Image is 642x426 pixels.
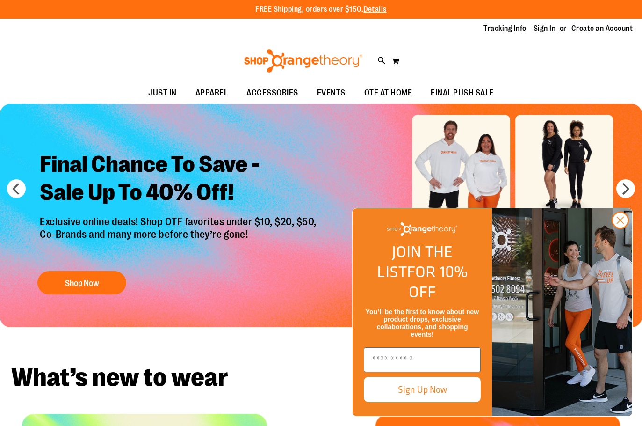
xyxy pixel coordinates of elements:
[612,212,629,229] button: Close dialog
[33,143,326,216] h2: Final Chance To Save - Sale Up To 40% Off!
[363,5,387,14] a: Details
[243,49,364,73] img: Shop Orangetheory
[255,4,387,15] p: FREE Shipping, orders over $150.
[421,82,503,104] a: FINAL PUSH SALE
[308,82,355,104] a: EVENTS
[237,82,308,104] a: ACCESSORIES
[246,82,298,103] span: ACCESSORIES
[355,82,422,104] a: OTF AT HOME
[11,365,631,390] h2: What’s new to wear
[387,222,457,236] img: Shop Orangetheory
[483,23,527,34] a: Tracking Info
[366,308,479,338] span: You’ll be the first to know about new product drops, exclusive collaborations, and shopping events!
[364,377,481,402] button: Sign Up Now
[139,82,186,104] a: JUST IN
[571,23,633,34] a: Create an Account
[377,240,453,283] span: JOIN THE LIST
[37,271,126,294] button: Shop Now
[343,198,642,426] div: FLYOUT Form
[186,82,238,104] a: APPAREL
[33,216,326,262] p: Exclusive online deals! Shop OTF favorites under $10, $20, $50, Co-Brands and many more before th...
[534,23,556,34] a: Sign In
[317,82,346,103] span: EVENTS
[407,260,468,303] span: FOR 10% OFF
[364,82,412,103] span: OTF AT HOME
[195,82,228,103] span: APPAREL
[616,179,635,198] button: next
[431,82,494,103] span: FINAL PUSH SALE
[364,347,481,372] input: Enter email
[148,82,177,103] span: JUST IN
[7,179,26,198] button: prev
[492,208,632,416] img: Shop Orangtheory
[33,143,326,299] a: Final Chance To Save -Sale Up To 40% Off! Exclusive online deals! Shop OTF favorites under $10, $...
